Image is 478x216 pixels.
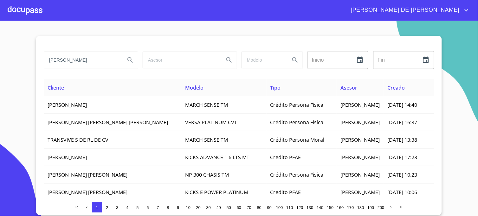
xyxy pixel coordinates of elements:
button: 180 [356,202,366,213]
button: 60 [234,202,244,213]
span: VERSA PLATINUM CVT [185,119,237,126]
span: [PERSON_NAME] [48,154,87,161]
button: 110 [285,202,295,213]
span: [DATE] 17:23 [387,154,417,161]
span: 140 [317,205,323,210]
span: 3 [116,205,118,210]
span: 90 [267,205,272,210]
button: 120 [295,202,305,213]
span: 2 [106,205,108,210]
button: 80 [254,202,264,213]
span: [PERSON_NAME] DE [PERSON_NAME] [346,5,463,15]
span: MARCH SENSE TM [185,101,228,108]
span: [PERSON_NAME] [340,119,380,126]
button: Search [222,52,237,68]
span: 130 [307,205,313,210]
span: Asesor [340,84,357,91]
span: 10 [186,205,191,210]
span: [DATE] 10:06 [387,189,417,196]
span: [PERSON_NAME] [340,154,380,161]
span: Modelo [185,84,203,91]
button: 4 [122,202,132,213]
span: 170 [347,205,354,210]
span: TRANSVIVE S DE RL DE CV [48,136,108,143]
span: [DATE] 14:40 [387,101,417,108]
span: Crédito PFAE [270,189,301,196]
span: 60 [237,205,241,210]
span: 9 [177,205,179,210]
span: [PERSON_NAME] [PERSON_NAME] [48,189,127,196]
span: 1 [96,205,98,210]
button: 190 [366,202,376,213]
button: 3 [112,202,122,213]
input: search [242,51,285,69]
span: Crédito PFAE [270,154,301,161]
button: 8 [163,202,173,213]
span: 5 [136,205,139,210]
span: [DATE] 13:38 [387,136,417,143]
button: 5 [132,202,143,213]
span: KICKS E POWER PLATINUM [185,189,248,196]
span: Crédito Persona Moral [270,136,325,143]
span: 4 [126,205,128,210]
button: 100 [275,202,285,213]
span: [PERSON_NAME] [340,171,380,178]
span: 190 [367,205,374,210]
span: [PERSON_NAME] [340,101,380,108]
span: Cliente [48,84,64,91]
button: 20 [193,202,203,213]
span: Crédito Persona Física [270,171,324,178]
span: 120 [296,205,303,210]
span: Tipo [270,84,281,91]
button: 1 [92,202,102,213]
button: 40 [214,202,224,213]
span: 150 [327,205,333,210]
button: account of current user [346,5,470,15]
span: [DATE] 10:23 [387,171,417,178]
button: 150 [325,202,335,213]
span: 40 [216,205,221,210]
button: 170 [346,202,356,213]
span: 100 [276,205,283,210]
button: 70 [244,202,254,213]
button: 9 [173,202,183,213]
span: [DATE] 16:37 [387,119,417,126]
button: 140 [315,202,325,213]
button: 10 [183,202,193,213]
button: 90 [264,202,275,213]
button: Search [287,52,303,68]
span: [PERSON_NAME] [340,136,380,143]
span: Crédito Persona Física [270,119,324,126]
input: search [44,51,120,69]
button: 50 [224,202,234,213]
span: MARCH SENSE TM [185,136,228,143]
span: Crédito Persona Física [270,101,324,108]
button: 6 [143,202,153,213]
span: 80 [257,205,262,210]
span: NP 300 CHASIS TM [185,171,229,178]
span: [PERSON_NAME] [PERSON_NAME] [PERSON_NAME] [48,119,168,126]
span: [PERSON_NAME] [340,189,380,196]
button: 130 [305,202,315,213]
button: 30 [203,202,214,213]
span: 6 [146,205,149,210]
button: 200 [376,202,386,213]
span: KICKS ADVANCE 1 6 LTS MT [185,154,249,161]
span: 8 [167,205,169,210]
button: 160 [335,202,346,213]
span: 180 [357,205,364,210]
span: 70 [247,205,251,210]
button: Search [123,52,138,68]
span: 110 [286,205,293,210]
button: 2 [102,202,112,213]
span: Creado [387,84,405,91]
span: 7 [157,205,159,210]
input: search [143,51,219,69]
span: 30 [206,205,211,210]
span: 20 [196,205,201,210]
span: [PERSON_NAME] [PERSON_NAME] [48,171,127,178]
span: 160 [337,205,344,210]
span: 200 [378,205,384,210]
span: [PERSON_NAME] [48,101,87,108]
span: 50 [227,205,231,210]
